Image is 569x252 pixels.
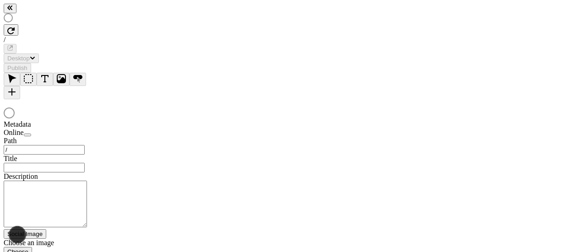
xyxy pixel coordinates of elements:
[4,36,565,44] div: /
[7,55,30,62] span: Desktop
[7,64,27,71] span: Publish
[4,120,114,129] div: Metadata
[53,73,70,86] button: Image
[4,137,16,145] span: Path
[4,229,46,239] button: Social Image
[37,73,53,86] button: Text
[4,155,17,162] span: Title
[20,73,37,86] button: Box
[7,231,43,237] span: Social Image
[4,63,31,73] button: Publish
[4,239,114,247] div: Choose an image
[70,73,86,86] button: Button
[4,54,39,63] button: Desktop
[4,129,24,136] span: Online
[4,172,38,180] span: Description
